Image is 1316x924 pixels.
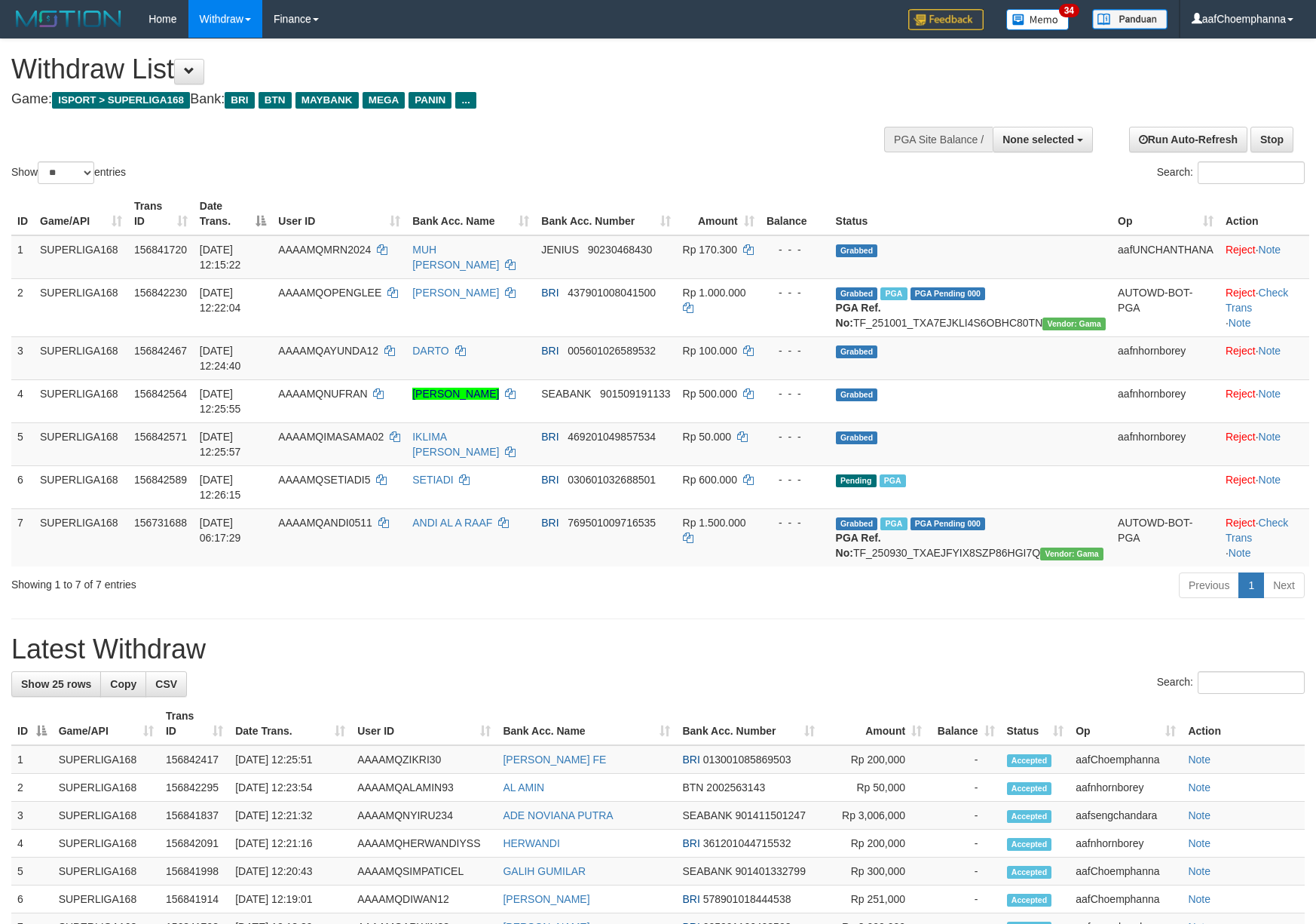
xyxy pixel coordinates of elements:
span: Copy 030601032688501 to clipboard [568,474,656,486]
span: [DATE] 12:15:22 [200,244,241,271]
td: [DATE] 12:21:16 [229,830,351,858]
td: SUPERLIGA168 [34,465,128,508]
span: Accepted [1007,894,1052,907]
td: 5 [11,858,53,886]
a: Previous [1179,573,1239,598]
td: [DATE] 12:21:32 [229,802,351,830]
span: CSV [155,678,177,690]
span: Grabbed [836,388,878,401]
a: IKLIMA [PERSON_NAME] [412,431,499,458]
span: BRI [682,893,699,905]
span: 156842467 [134,345,187,357]
span: [DATE] 12:25:55 [200,388,241,415]
td: TF_251001_TXA7EJKLI4S6OBHC80TN [830,278,1112,336]
button: None selected [993,127,1093,152]
a: ANDI AL A RAAF [412,517,492,529]
td: AAAAMQHERWANDIYSS [351,830,497,858]
span: AAAAMQAYUNDA12 [278,345,378,357]
b: PGA Ref. No: [836,532,881,559]
td: aafsengchandara [1070,802,1182,830]
td: SUPERLIGA168 [34,422,128,465]
input: Search: [1198,671,1305,694]
td: AUTOWD-BOT-PGA [1112,508,1220,566]
td: SUPERLIGA168 [53,886,160,913]
a: Note [1188,893,1210,905]
a: Note [1259,431,1281,443]
span: Vendor URL: https://trx31.1velocity.biz [1042,318,1106,330]
a: Check Trans [1226,287,1288,314]
td: AAAAMQZIKRI30 [351,745,497,774]
span: Rp 600.000 [683,474,737,486]
a: Note [1229,317,1251,329]
th: Status [830,192,1112,235]
span: PGA Pending [910,517,986,530]
td: 3 [11,336,34,379]
a: DARTO [412,345,449,357]
th: Bank Acc. Number: activate to sort column ascending [535,192,676,235]
th: ID [11,192,34,235]
a: CSV [145,671,187,697]
td: SUPERLIGA168 [53,745,160,774]
span: 156841720 [134,244,187,256]
td: - [928,745,1000,774]
div: Showing 1 to 7 of 7 entries [11,571,537,592]
a: HERWANDI [503,837,559,849]
span: Rp 50.000 [683,431,732,443]
th: User ID: activate to sort column ascending [351,702,497,745]
span: BTN [682,781,703,794]
h1: Latest Withdraw [11,634,1305,665]
th: Bank Acc. Name: activate to sort column ascending [497,702,676,745]
span: PANIN [409,92,451,109]
span: 156842230 [134,287,187,299]
span: Rp 100.000 [683,345,737,357]
th: Status: activate to sort column ascending [1001,702,1070,745]
span: 156842589 [134,474,187,486]
div: PGA Site Balance / [884,127,993,152]
td: SUPERLIGA168 [34,235,128,279]
td: SUPERLIGA168 [34,379,128,422]
span: Accepted [1007,838,1052,851]
span: Marked by aafsengchandara [880,287,907,300]
span: [DATE] 12:25:57 [200,431,241,458]
th: Date Trans.: activate to sort column descending [194,192,273,235]
span: Marked by aafromsomean [880,517,907,530]
td: [DATE] 12:25:51 [229,745,351,774]
select: Showentries [38,161,94,184]
td: aafnhornborey [1070,830,1182,858]
th: Op: activate to sort column ascending [1112,192,1220,235]
th: Game/API: activate to sort column ascending [34,192,128,235]
span: Copy [110,678,136,690]
a: GALIH GUMILAR [503,865,586,877]
th: Trans ID: activate to sort column ascending [128,192,194,235]
span: AAAAMQIMASAMA02 [278,431,384,443]
td: - [928,830,1000,858]
td: · · [1220,508,1309,566]
td: 7 [11,508,34,566]
a: Reject [1226,345,1256,357]
td: Rp 3,006,000 [821,802,928,830]
span: Copy 90230468430 to clipboard [588,244,653,256]
a: Note [1188,865,1210,877]
td: 3 [11,802,53,830]
td: 156842091 [160,830,229,858]
td: AAAAMQSIMPATICEL [351,858,497,886]
td: - [928,858,1000,886]
a: Note [1188,837,1210,849]
a: Stop [1250,127,1293,152]
td: Rp 200,000 [821,830,928,858]
td: SUPERLIGA168 [34,336,128,379]
th: Action [1220,192,1309,235]
img: MOTION_logo.png [11,8,126,30]
td: 1 [11,745,53,774]
td: 2 [11,774,53,802]
td: SUPERLIGA168 [34,508,128,566]
span: Grabbed [836,244,878,257]
th: Bank Acc. Number: activate to sort column ascending [676,702,821,745]
span: BTN [259,92,292,109]
th: Op: activate to sort column ascending [1070,702,1182,745]
span: Rp 170.300 [683,244,737,256]
td: · [1220,422,1309,465]
td: - [928,774,1000,802]
a: Reject [1226,244,1256,256]
span: [DATE] 12:22:04 [200,287,241,314]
